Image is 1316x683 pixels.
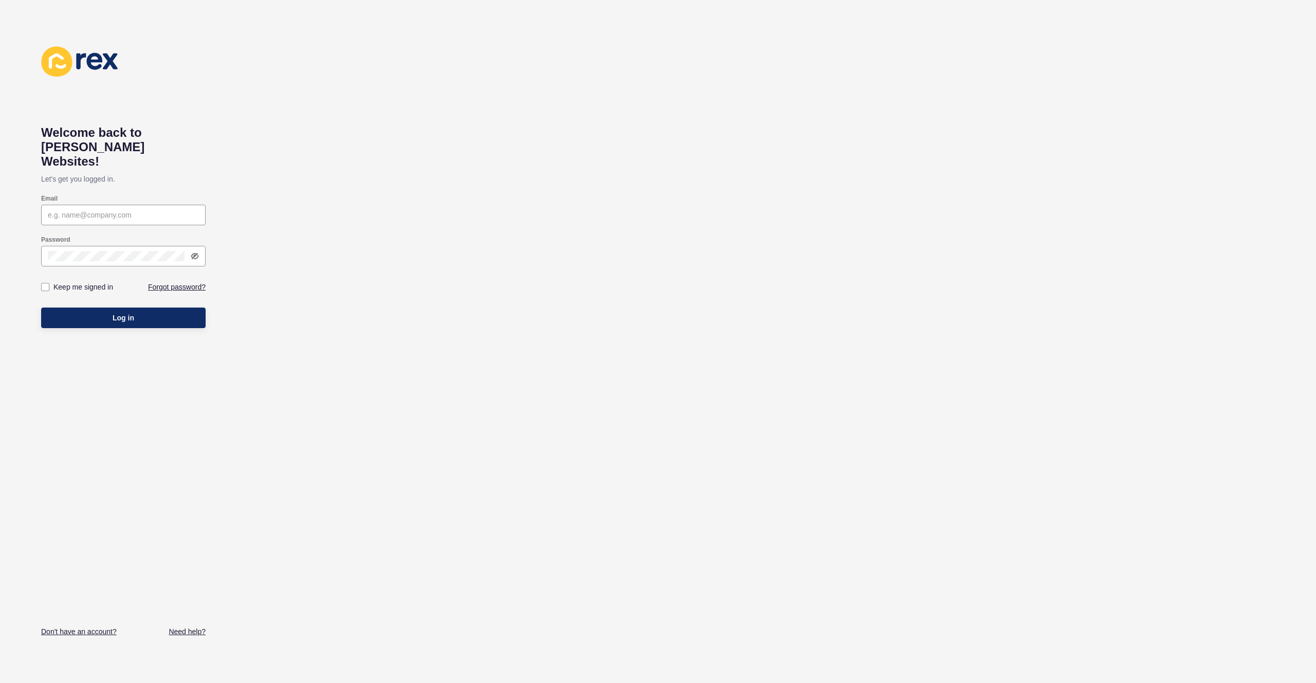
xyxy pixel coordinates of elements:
[41,626,117,637] a: Don't have an account?
[41,194,58,203] label: Email
[41,169,206,189] p: Let's get you logged in.
[148,282,206,292] a: Forgot password?
[113,313,134,323] span: Log in
[169,626,206,637] a: Need help?
[53,282,113,292] label: Keep me signed in
[41,236,70,244] label: Password
[41,308,206,328] button: Log in
[48,210,199,220] input: e.g. name@company.com
[41,125,206,169] h1: Welcome back to [PERSON_NAME] Websites!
